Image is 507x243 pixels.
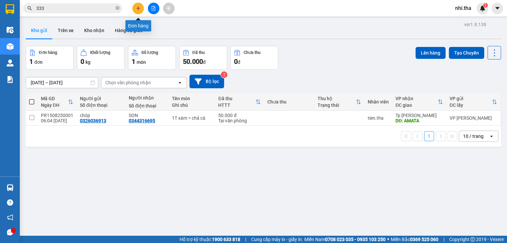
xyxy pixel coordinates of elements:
[148,3,159,14] button: file-add
[29,58,33,65] span: 1
[450,102,492,108] div: ĐC lấy
[189,75,224,88] button: Bộ lọc
[218,96,255,101] div: Đã thu
[116,5,119,12] span: close-circle
[7,184,14,191] img: warehouse-icon
[41,96,68,101] div: Mã GD
[129,118,155,123] div: 0344316695
[80,118,106,123] div: 0326036913
[395,96,438,101] div: VP nhận
[183,58,203,65] span: 50.000
[203,60,206,65] span: đ
[470,237,475,242] span: copyright
[395,113,443,118] div: Tp [PERSON_NAME]
[41,118,73,123] div: 06:04 [DATE]
[179,46,227,70] button: Đã thu50.000đ
[480,5,486,11] img: icon-new-feature
[7,214,13,221] span: notification
[26,46,74,70] button: Đơn hàng1đơn
[7,199,13,206] span: question-circle
[463,133,484,140] div: 10 / trang
[489,134,494,139] svg: open
[172,96,212,101] div: Tên món
[245,236,246,243] span: |
[450,4,477,12] span: nhi.tha
[129,103,165,108] div: Số điện thoại
[116,6,119,10] span: close-circle
[7,26,14,33] img: warehouse-icon
[218,118,260,123] div: Tại văn phòng
[41,102,68,108] div: Ngày ĐH
[244,50,260,55] div: Chưa thu
[27,6,32,11] span: search
[52,22,79,38] button: Trên xe
[7,43,14,50] img: warehouse-icon
[395,118,443,123] div: DĐ: AMATA
[238,60,240,65] span: đ
[215,93,264,111] th: Toggle SortBy
[26,77,98,88] input: Select a date range.
[267,99,311,104] div: Chưa thu
[129,95,165,101] div: Người nhận
[7,60,14,66] img: warehouse-icon
[26,22,52,38] button: Kho gửi
[314,93,364,111] th: Toggle SortBy
[234,58,238,65] span: 0
[325,237,386,242] strong: 0708 023 035 - 0935 103 250
[141,50,158,55] div: Số lượng
[79,22,110,38] button: Kho nhận
[212,237,240,242] strong: 1900 633 818
[151,6,156,11] span: file-add
[450,115,497,121] div: VP [PERSON_NAME]
[36,5,114,12] input: Tìm tên, số ĐT hoặc mã đơn
[304,236,386,243] span: Miền Nam
[110,22,148,38] button: Hàng đã giao
[163,3,175,14] button: aim
[166,6,171,11] span: aim
[449,47,484,59] button: Tạo Chuyến
[387,238,389,241] span: ⚪️
[484,3,487,8] span: 1
[192,50,205,55] div: Đã thu
[41,113,73,118] div: PR1508250001
[80,102,122,108] div: Số điện thoại
[129,113,165,118] div: SON
[7,229,13,235] span: message
[410,237,438,242] strong: 0369 525 060
[128,46,176,70] button: Số lượng1món
[424,131,434,141] button: 1
[483,3,488,8] sup: 1
[6,4,14,14] img: logo-vxr
[172,102,212,108] div: Ghi chú
[221,71,227,78] sup: 2
[391,236,438,243] span: Miền Bắc
[494,5,500,11] span: caret-down
[39,50,57,55] div: Đơn hàng
[318,102,356,108] div: Trạng thái
[416,47,446,59] button: Lên hàng
[77,46,125,70] button: Khối lượng0kg
[318,96,356,101] div: Thu hộ
[218,102,255,108] div: HTTT
[450,96,492,101] div: VP gửi
[230,46,278,70] button: Chưa thu0đ
[136,6,141,11] span: plus
[172,115,212,121] div: 1T xám = chả cá
[491,3,503,14] button: caret-down
[90,50,110,55] div: Khối lượng
[85,60,90,65] span: kg
[180,236,240,243] span: Hỗ trợ kỹ thuật:
[80,96,122,101] div: Người gửi
[105,79,151,86] div: Chọn văn phòng nhận
[251,236,303,243] span: Cung cấp máy in - giấy in:
[446,93,500,111] th: Toggle SortBy
[395,102,438,108] div: ĐC giao
[38,93,77,111] th: Toggle SortBy
[132,58,135,65] span: 1
[218,113,260,118] div: 50.000 đ
[137,60,146,65] span: món
[368,115,389,121] div: tien.tha
[464,21,486,28] div: ver 1.8.138
[368,99,389,104] div: Nhân viên
[392,93,446,111] th: Toggle SortBy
